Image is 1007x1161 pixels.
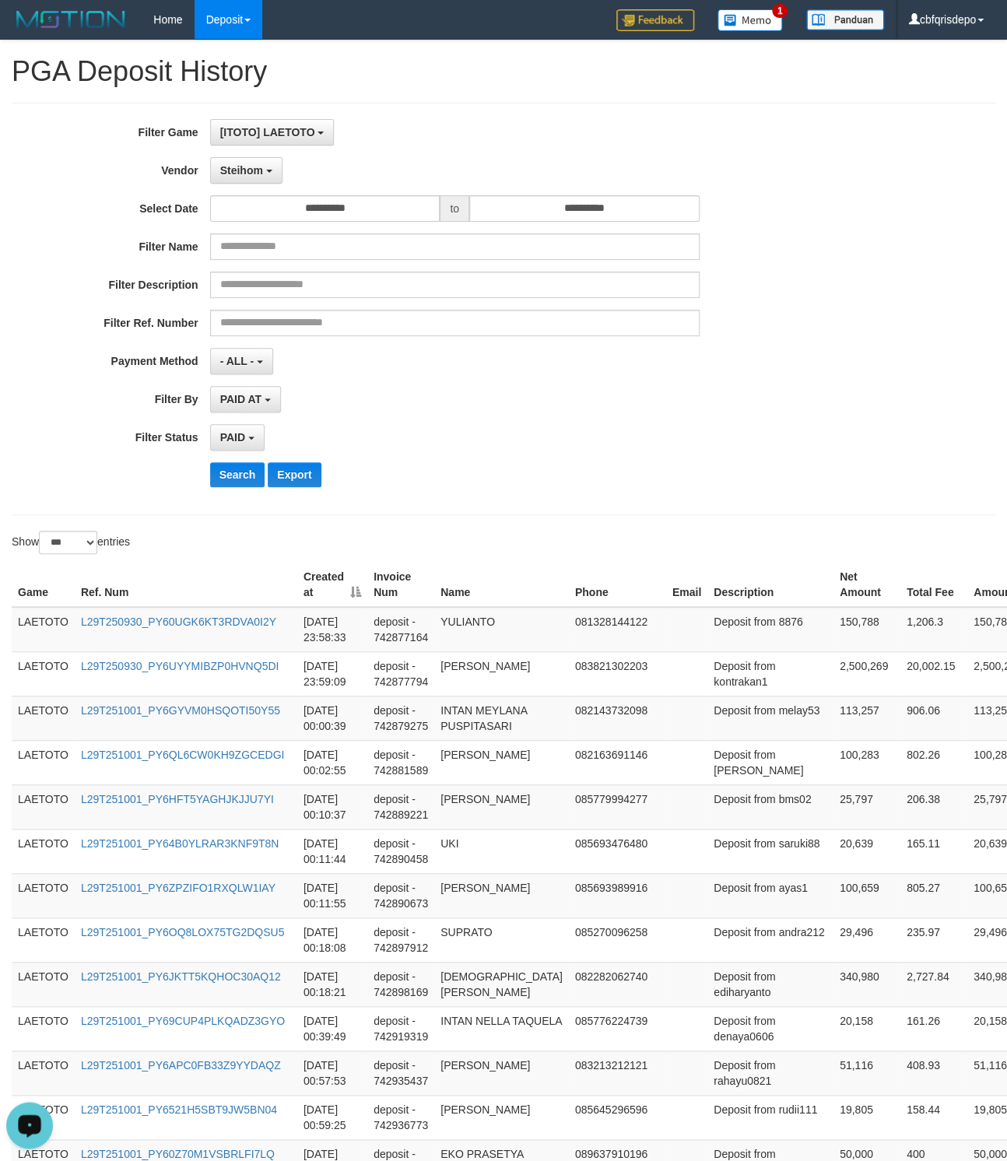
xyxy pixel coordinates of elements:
[220,393,261,405] span: PAID AT
[707,1051,833,1095] td: Deposit from rahayu0821
[297,563,367,607] th: Created at: activate to sort column descending
[367,873,434,917] td: deposit - 742890673
[367,1095,434,1139] td: deposit - 742936773
[367,651,434,696] td: deposit - 742877794
[707,651,833,696] td: Deposit from kontrakan1
[616,9,694,31] img: Feedback.jpg
[707,740,833,784] td: Deposit from [PERSON_NAME]
[12,1051,75,1095] td: LAETOTO
[833,962,900,1006] td: 340,980
[900,1051,967,1095] td: 408.93
[569,917,666,962] td: 085270096258
[434,829,569,873] td: UKI
[833,917,900,962] td: 29,496
[569,563,666,607] th: Phone
[81,1015,285,1027] a: L29T251001_PY69CUP4PLKQADZ3GYO
[707,1095,833,1139] td: Deposit from rudii111
[220,431,245,444] span: PAID
[569,651,666,696] td: 083821302203
[367,962,434,1006] td: deposit - 742898169
[707,962,833,1006] td: Deposit from ediharyanto
[297,696,367,740] td: [DATE] 00:00:39
[833,607,900,652] td: 150,788
[900,563,967,607] th: Total Fee
[6,6,53,53] button: Open LiveChat chat widget
[12,651,75,696] td: LAETOTO
[12,56,995,87] h1: PGA Deposit History
[833,740,900,784] td: 100,283
[12,696,75,740] td: LAETOTO
[367,740,434,784] td: deposit - 742881589
[367,829,434,873] td: deposit - 742890458
[569,607,666,652] td: 081328144122
[434,563,569,607] th: Name
[81,660,279,672] a: L29T250930_PY6UYYMIBZP0HVNQ5DI
[833,651,900,696] td: 2,500,269
[367,917,434,962] td: deposit - 742897912
[434,784,569,829] td: [PERSON_NAME]
[900,784,967,829] td: 206.38
[297,1095,367,1139] td: [DATE] 00:59:25
[12,531,130,554] label: Show entries
[900,1006,967,1051] td: 161.26
[707,1006,833,1051] td: Deposit from denaya0606
[434,651,569,696] td: [PERSON_NAME]
[569,1051,666,1095] td: 083213212121
[210,348,273,374] button: - ALL -
[833,873,900,917] td: 100,659
[833,784,900,829] td: 25,797
[434,1051,569,1095] td: [PERSON_NAME]
[666,563,707,607] th: Email
[900,607,967,652] td: 1,206.3
[434,962,569,1006] td: [DEMOGRAPHIC_DATA][PERSON_NAME]
[569,1095,666,1139] td: 085645296596
[434,607,569,652] td: YULIANTO
[900,829,967,873] td: 165.11
[569,873,666,917] td: 085693989916
[12,873,75,917] td: LAETOTO
[434,873,569,917] td: [PERSON_NAME]
[297,784,367,829] td: [DATE] 00:10:37
[297,917,367,962] td: [DATE] 00:18:08
[833,829,900,873] td: 20,639
[569,784,666,829] td: 085779994277
[833,1006,900,1051] td: 20,158
[806,9,884,30] img: panduan.png
[220,355,254,367] span: - ALL -
[900,696,967,740] td: 906.06
[75,563,297,607] th: Ref. Num
[39,531,97,554] select: Showentries
[297,1051,367,1095] td: [DATE] 00:57:53
[12,563,75,607] th: Game
[268,462,321,487] button: Export
[707,696,833,740] td: Deposit from melay53
[12,962,75,1006] td: LAETOTO
[833,1095,900,1139] td: 19,805
[707,829,833,873] td: Deposit from saruki88
[707,563,833,607] th: Description
[210,119,335,146] button: [ITOTO] LAETOTO
[440,195,469,222] span: to
[707,784,833,829] td: Deposit from bms02
[210,157,282,184] button: Steihom
[707,873,833,917] td: Deposit from ayas1
[367,607,434,652] td: deposit - 742877164
[81,749,284,761] a: L29T251001_PY6QL6CW0KH9ZGCEDGI
[12,829,75,873] td: LAETOTO
[12,740,75,784] td: LAETOTO
[210,462,265,487] button: Search
[81,1103,277,1116] a: L29T251001_PY6521H5SBT9JW5BN04
[434,917,569,962] td: SUPRATO
[81,704,280,717] a: L29T251001_PY6GYVM0HSQOTI50Y55
[297,962,367,1006] td: [DATE] 00:18:21
[12,1006,75,1051] td: LAETOTO
[367,1051,434,1095] td: deposit - 742935437
[569,1006,666,1051] td: 085776224739
[434,1006,569,1051] td: INTAN NELLA TAQUELA
[297,651,367,696] td: [DATE] 23:59:09
[569,696,666,740] td: 082143732098
[297,873,367,917] td: [DATE] 00:11:55
[297,607,367,652] td: [DATE] 23:58:33
[81,970,281,983] a: L29T251001_PY6JKTT5KQHOC30AQ12
[900,1095,967,1139] td: 158.44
